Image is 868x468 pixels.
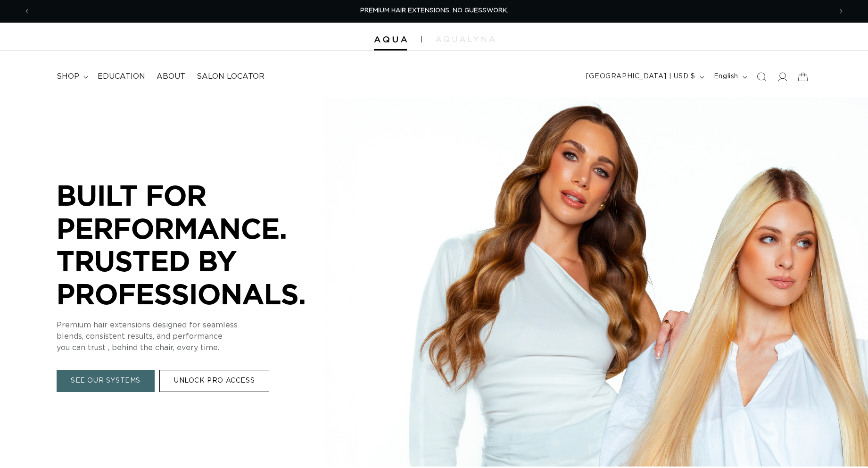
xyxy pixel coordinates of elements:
[98,72,145,82] span: Education
[360,8,508,14] span: PREMIUM HAIR EXTENSIONS. NO GUESSWORK.
[157,72,185,82] span: About
[374,36,407,43] img: Aqua Hair Extensions
[17,2,37,20] button: Previous announcement
[57,370,155,393] a: SEE OUR SYSTEMS
[51,66,92,87] summary: shop
[57,320,339,331] p: Premium hair extensions designed for seamless
[57,72,79,82] span: shop
[57,331,339,343] p: blends, consistent results, and performance
[191,66,270,87] a: Salon Locator
[751,67,772,87] summary: Search
[92,66,151,87] a: Education
[586,72,695,82] span: [GEOGRAPHIC_DATA] | USD $
[159,370,269,393] a: UNLOCK PRO ACCESS
[57,343,339,354] p: you can trust , behind the chair, every time.
[831,2,851,20] button: Next announcement
[151,66,191,87] a: About
[714,72,738,82] span: English
[436,36,495,42] img: aqualyna.com
[57,179,339,310] p: BUILT FOR PERFORMANCE. TRUSTED BY PROFESSIONALS.
[580,68,708,86] button: [GEOGRAPHIC_DATA] | USD $
[197,72,265,82] span: Salon Locator
[708,68,751,86] button: English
